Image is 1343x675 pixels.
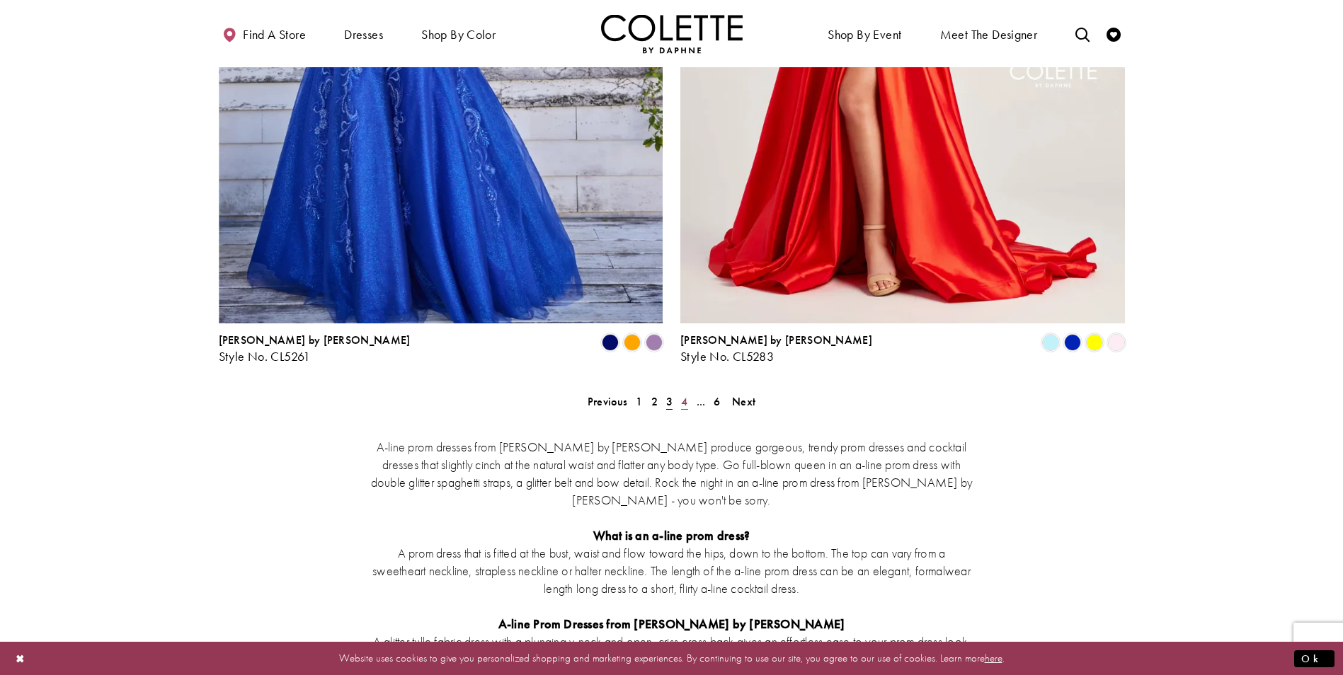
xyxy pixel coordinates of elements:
[601,14,743,53] a: Visit Home Page
[709,391,724,412] a: 6
[666,394,673,409] span: 3
[219,334,411,364] div: Colette by Daphne Style No. CL5261
[1108,334,1125,351] i: Light Pink
[219,333,411,347] span: [PERSON_NAME] by [PERSON_NAME]
[421,28,496,42] span: Shop by color
[681,394,687,409] span: 4
[697,394,706,409] span: ...
[937,14,1041,53] a: Meet the designer
[583,391,632,412] a: Prev Page
[692,391,710,412] a: ...
[1064,334,1081,351] i: Royal Blue
[1294,650,1335,667] button: Submit Dialog
[824,14,905,53] span: Shop By Event
[624,334,641,351] i: Orange
[680,334,872,364] div: Colette by Daphne Style No. CL5283
[219,348,311,364] span: Style No. CL5261
[714,394,720,409] span: 6
[601,14,743,53] img: Colette by Daphne
[1042,334,1059,351] i: Light Blue
[1086,334,1103,351] i: Yellow
[418,14,499,53] span: Shop by color
[632,391,646,412] a: 1
[828,28,901,42] span: Shop By Event
[680,333,872,347] span: [PERSON_NAME] by [PERSON_NAME]
[371,544,973,597] p: A prom dress that is fitted at the bust, waist and flow toward the hips, down to the bottom. The ...
[588,394,627,409] span: Previous
[498,616,845,632] strong: A-line Prom Dresses from [PERSON_NAME] by [PERSON_NAME]
[8,646,33,671] button: Close Dialog
[662,391,677,412] span: Current page
[344,28,383,42] span: Dresses
[636,394,642,409] span: 1
[1072,14,1093,53] a: Toggle search
[341,14,387,53] span: Dresses
[602,334,619,351] i: Sapphire
[593,527,750,543] strong: What is an a-line prom dress?
[1103,14,1124,53] a: Check Wishlist
[732,394,755,409] span: Next
[940,28,1038,42] span: Meet the designer
[728,391,760,412] a: Next Page
[647,391,662,412] a: 2
[677,391,692,412] a: 4
[371,438,973,509] p: A-line prom dresses from [PERSON_NAME] by [PERSON_NAME] produce gorgeous, trendy prom dresses and...
[219,14,309,53] a: Find a store
[680,348,774,364] span: Style No. CL5283
[243,28,306,42] span: Find a store
[985,651,1002,665] a: here
[651,394,658,409] span: 2
[646,334,663,351] i: Amethyst
[102,649,1241,668] p: Website uses cookies to give you personalized shopping and marketing experiences. By continuing t...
